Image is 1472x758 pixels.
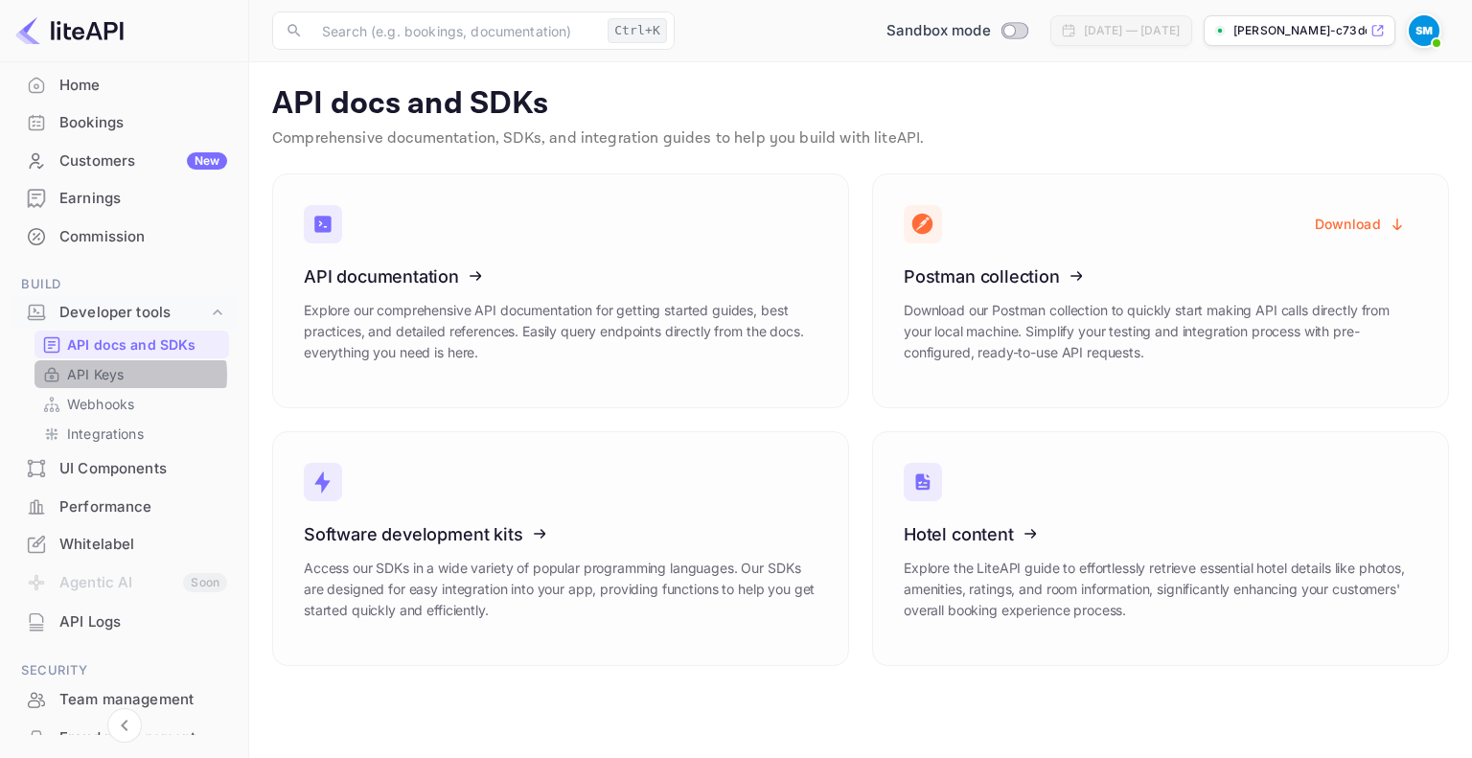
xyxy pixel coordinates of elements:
a: Home [11,67,237,103]
div: Performance [59,496,227,518]
div: Developer tools [59,302,208,324]
div: Home [59,75,227,97]
p: Explore the LiteAPI guide to effortlessly retrieve essential hotel details like photos, amenities... [904,558,1417,621]
a: Whitelabel [11,526,237,562]
img: Sam Mwangi [1409,15,1439,46]
p: [PERSON_NAME]-c73do.[PERSON_NAME]... [1233,22,1367,39]
p: API docs and SDKs [67,334,196,355]
a: Commission [11,218,237,254]
div: Home [11,67,237,104]
div: API Logs [11,604,237,641]
div: UI Components [59,458,227,480]
a: Integrations [42,424,221,444]
p: Webhooks [67,394,134,414]
span: Security [11,660,237,681]
a: API documentationExplore our comprehensive API documentation for getting started guides, best pra... [272,173,849,408]
div: Integrations [34,420,229,448]
div: Bookings [59,112,227,134]
input: Search (e.g. bookings, documentation) [310,11,600,50]
a: Performance [11,489,237,524]
p: Comprehensive documentation, SDKs, and integration guides to help you build with liteAPI. [272,127,1449,150]
p: API docs and SDKs [272,85,1449,124]
div: Fraud management [59,727,227,749]
h3: Postman collection [904,266,1417,287]
a: Team management [11,681,237,717]
a: Bookings [11,104,237,140]
a: Software development kitsAccess our SDKs in a wide variety of popular programming languages. Our ... [272,431,849,666]
h3: Hotel content [904,524,1417,544]
button: Download [1303,205,1417,242]
p: API Keys [67,364,124,384]
div: New [187,152,227,170]
div: Commission [11,218,237,256]
a: UI Components [11,450,237,486]
a: API Keys [42,364,221,384]
a: Fraud management [11,720,237,755]
div: API docs and SDKs [34,331,229,358]
div: Bookings [11,104,237,142]
h3: Software development kits [304,524,817,544]
div: API Logs [59,611,227,633]
p: Access our SDKs in a wide variety of popular programming languages. Our SDKs are designed for eas... [304,558,817,621]
img: LiteAPI logo [15,15,124,46]
div: Whitelabel [59,534,227,556]
div: Team management [11,681,237,719]
div: Performance [11,489,237,526]
span: Build [11,274,237,295]
h3: API documentation [304,266,817,287]
div: Switch to Production mode [879,20,1035,42]
p: Integrations [67,424,144,444]
div: Ctrl+K [608,18,667,43]
div: UI Components [11,450,237,488]
div: Developer tools [11,296,237,330]
div: Earnings [11,180,237,218]
a: Webhooks [42,394,221,414]
div: [DATE] — [DATE] [1084,22,1180,39]
div: Team management [59,689,227,711]
button: Collapse navigation [107,708,142,743]
div: Customers [59,150,227,172]
div: Earnings [59,188,227,210]
a: Earnings [11,180,237,216]
p: Download our Postman collection to quickly start making API calls directly from your local machin... [904,300,1417,363]
div: Webhooks [34,390,229,418]
span: Sandbox mode [886,20,991,42]
p: Explore our comprehensive API documentation for getting started guides, best practices, and detai... [304,300,817,363]
div: Whitelabel [11,526,237,563]
a: CustomersNew [11,143,237,178]
a: API Logs [11,604,237,639]
a: API docs and SDKs [42,334,221,355]
div: CustomersNew [11,143,237,180]
div: API Keys [34,360,229,388]
a: Hotel contentExplore the LiteAPI guide to effortlessly retrieve essential hotel details like phot... [872,431,1449,666]
div: Commission [59,226,227,248]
